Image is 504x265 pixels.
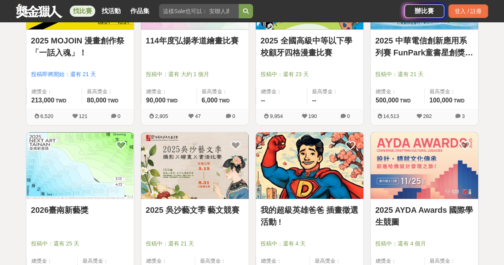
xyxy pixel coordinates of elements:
[82,257,129,265] span: 最高獎金：
[31,70,129,79] span: 投稿即將開始：還有 21 天
[375,239,473,248] span: 投稿中：還有 4 個月
[26,132,134,199] img: Cover Image
[256,132,363,199] img: Cover Image
[202,88,244,96] span: 最高獎金：
[375,204,473,228] a: 2025 AYDA Awards 國際學生競圖
[429,88,473,96] span: 最高獎金：
[146,70,244,79] span: 投稿中：還有 大約 1 個月
[232,113,235,119] span: 0
[146,204,244,216] a: 2025 吳沙藝文季 藝文競賽
[98,6,124,17] a: 找活動
[376,257,420,265] span: 總獎金：
[376,97,399,104] span: 500,000
[31,35,129,59] a: 2025 MOJOIN 漫畫創作祭「一話入魂」！
[219,98,229,104] span: TWD
[87,88,129,96] span: 最高獎金：
[404,4,444,18] a: 辦比賽
[40,113,53,119] span: 6,520
[312,88,359,96] span: 最高獎金：
[400,98,410,104] span: TWD
[200,257,244,265] span: 最高獎金：
[55,98,66,104] span: TWD
[462,113,465,119] span: 3
[347,113,350,119] span: 0
[375,35,473,59] a: 2025 中華電信創新應用系列賽 FunPark童書星創獎 數位繪本徵選與創意說故事競賽
[159,4,239,18] input: 這樣Sale也可以： 安聯人壽創意銷售法募集
[448,4,488,18] div: 登入 / 註冊
[79,113,88,119] span: 121
[453,98,464,104] span: TWD
[376,88,420,96] span: 總獎金：
[141,132,249,199] img: Cover Image
[383,113,399,119] span: 14,513
[146,239,244,248] span: 投稿中：還有 21 天
[70,6,95,17] a: 找比賽
[87,97,106,104] span: 80,000
[315,257,359,265] span: 最高獎金：
[423,113,432,119] span: 282
[155,113,168,119] span: 2,805
[108,98,118,104] span: TWD
[31,239,129,248] span: 投稿中：還有 25 天
[270,113,283,119] span: 9,954
[167,98,177,104] span: TWD
[146,35,244,47] a: 114年度弘揚孝道繪畫比賽
[261,204,359,228] a: 我的超級英雄爸爸 插畫徵選活動 !
[261,257,305,265] span: 總獎金：
[31,257,73,265] span: 總獎金：
[261,239,359,248] span: 投稿中：還有 4 天
[261,97,265,104] span: --
[31,204,129,216] a: 2026臺南新藝獎
[371,132,478,199] img: Cover Image
[146,88,192,96] span: 總獎金：
[31,97,55,104] span: 213,000
[308,113,317,119] span: 190
[312,97,316,104] span: --
[429,257,473,265] span: 最高獎金：
[195,113,200,119] span: 47
[202,97,218,104] span: 6,000
[31,88,77,96] span: 總獎金：
[146,257,190,265] span: 總獎金：
[118,113,120,119] span: 0
[127,6,153,17] a: 作品集
[261,70,359,79] span: 投稿中：還有 23 天
[146,97,166,104] span: 90,000
[261,88,302,96] span: 總獎金：
[261,35,359,59] a: 2025 全國高級中等以下學校顧牙四格漫畫比賽
[429,97,453,104] span: 100,000
[375,70,473,79] span: 投稿中：還有 21 天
